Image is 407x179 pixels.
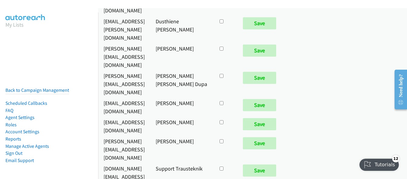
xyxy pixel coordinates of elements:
input: Save [243,118,276,130]
a: Agent Settings [5,114,35,120]
td: [PERSON_NAME] [PERSON_NAME] Dupa [150,70,213,98]
td: [PERSON_NAME] [150,43,213,70]
input: Save [243,45,276,57]
td: [EMAIL_ADDRESS][DOMAIN_NAME] [98,117,150,136]
a: Email Support [5,157,34,163]
td: [PERSON_NAME][EMAIL_ADDRESS][DOMAIN_NAME] [98,43,150,70]
a: FAQ [5,108,13,113]
td: Dusthiene [PERSON_NAME] [150,16,213,43]
td: [PERSON_NAME] [150,117,213,136]
a: Back to Campaign Management [5,87,69,93]
a: Scheduled Callbacks [5,100,47,106]
td: [EMAIL_ADDRESS][PERSON_NAME][DOMAIN_NAME] [98,16,150,43]
a: Account Settings [5,129,39,134]
input: Save [243,137,276,149]
td: [EMAIL_ADDRESS][DOMAIN_NAME] [98,98,150,117]
a: Sign Out [5,150,22,156]
input: Save [243,164,276,177]
input: Save [243,17,276,29]
input: Save [243,72,276,84]
td: [PERSON_NAME][EMAIL_ADDRESS][DOMAIN_NAME] [98,70,150,98]
a: Roles [5,122,17,128]
td: [PERSON_NAME] [150,98,213,117]
a: My Lists [5,21,24,28]
iframe: Resource Center [389,65,407,114]
td: [PERSON_NAME] [150,136,213,163]
input: Save [243,99,276,111]
a: Reports [5,136,21,142]
iframe: Checklist [356,153,402,174]
a: Manage Active Agents [5,143,49,149]
td: [PERSON_NAME][EMAIL_ADDRESS][DOMAIN_NAME] [98,136,150,163]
